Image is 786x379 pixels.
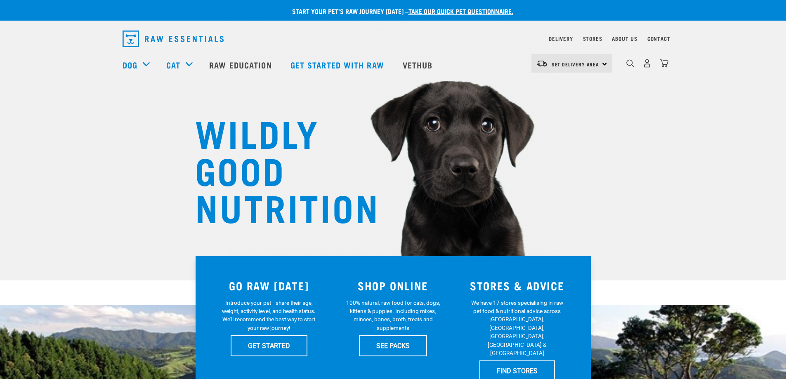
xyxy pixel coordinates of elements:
[460,279,574,292] h3: STORES & ADVICE
[123,59,137,71] a: Dog
[212,279,326,292] h3: GO RAW [DATE]
[612,37,637,40] a: About Us
[123,31,224,47] img: Raw Essentials Logo
[408,9,513,13] a: take our quick pet questionnaire.
[359,335,427,356] a: SEE PACKS
[282,48,394,81] a: Get started with Raw
[345,299,441,332] p: 100% natural, raw food for cats, dogs, kittens & puppies. Including mixes, minces, bones, broth, ...
[116,27,670,50] nav: dropdown navigation
[231,335,307,356] a: GET STARTED
[583,37,602,40] a: Stores
[195,113,360,225] h1: WILDLY GOOD NUTRITION
[394,48,443,81] a: Vethub
[201,48,282,81] a: Raw Education
[647,37,670,40] a: Contact
[626,59,634,67] img: home-icon-1@2x.png
[469,299,566,358] p: We have 17 stores specialising in raw pet food & nutritional advice across [GEOGRAPHIC_DATA], [GE...
[336,279,450,292] h3: SHOP ONLINE
[536,60,548,67] img: van-moving.png
[552,63,600,66] span: Set Delivery Area
[220,299,317,332] p: Introduce your pet—share their age, weight, activity level, and health status. We'll recommend th...
[549,37,573,40] a: Delivery
[166,59,180,71] a: Cat
[643,59,651,68] img: user.png
[660,59,668,68] img: home-icon@2x.png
